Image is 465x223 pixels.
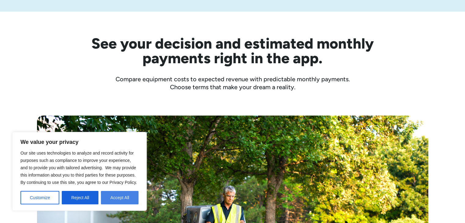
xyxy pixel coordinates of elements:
[20,191,59,204] button: Customize
[20,138,138,146] p: We value your privacy
[20,151,137,185] span: Our site uses technologies to analyze and record activity for purposes such as compliance to impr...
[37,75,428,91] div: Compare equipment costs to expected revenue with predictable monthly payments. Choose terms that ...
[61,36,404,65] h2: See your decision and estimated monthly payments right in the app.
[12,132,147,211] div: We value your privacy
[101,191,138,204] button: Accept All
[62,191,98,204] button: Reject All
